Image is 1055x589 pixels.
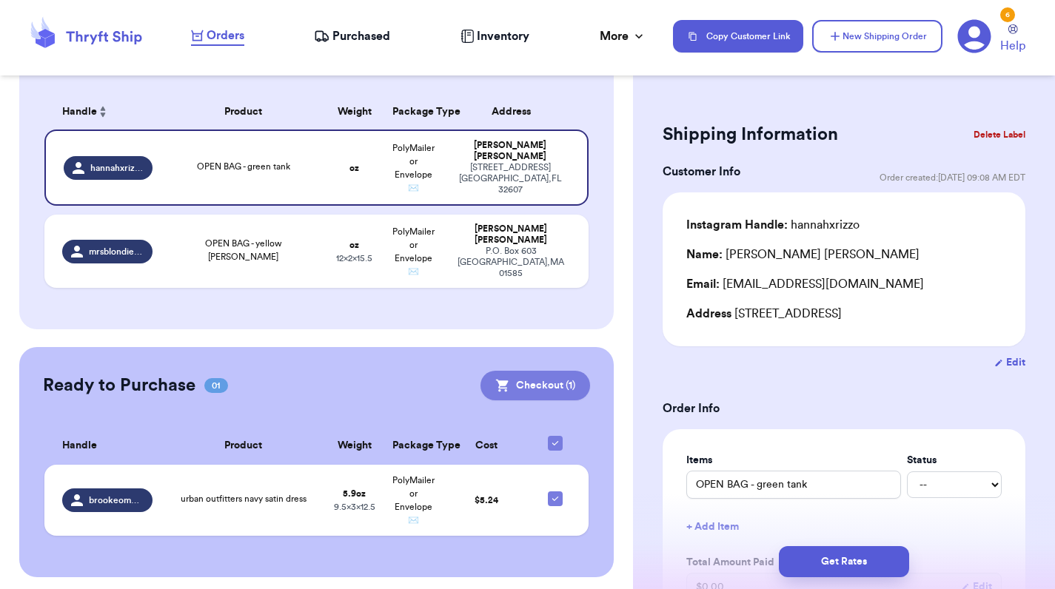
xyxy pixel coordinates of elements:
[325,94,384,129] th: Weight
[443,427,531,465] th: Cost
[452,162,570,195] div: [STREET_ADDRESS] [GEOGRAPHIC_DATA] , FL 32607
[686,275,1002,293] div: [EMAIL_ADDRESS][DOMAIN_NAME]
[1000,24,1025,55] a: Help
[343,489,366,498] strong: 5.9 oz
[686,305,1002,323] div: [STREET_ADDRESS]
[207,27,244,44] span: Orders
[968,118,1031,151] button: Delete Label
[480,371,590,400] button: Checkout (1)
[452,246,572,279] div: P.O. Box 603 [GEOGRAPHIC_DATA] , MA 01585
[673,20,803,53] button: Copy Customer Link
[686,278,720,290] span: Email:
[62,104,97,120] span: Handle
[994,355,1025,370] button: Edit
[349,164,359,172] strong: oz
[161,427,326,465] th: Product
[90,162,144,174] span: hannahxrizzo
[392,144,435,192] span: PolyMailer or Envelope ✉️
[957,19,991,53] a: 6
[89,246,144,258] span: mrsblondiemcneil
[204,378,228,393] span: 01
[1000,7,1015,22] div: 6
[907,453,1002,468] label: Status
[62,438,97,454] span: Handle
[663,123,838,147] h2: Shipping Information
[392,476,435,525] span: PolyMailer or Envelope ✉️
[349,240,359,249] strong: oz
[336,254,372,263] span: 12 x 2 x 15.5
[392,227,435,276] span: PolyMailer or Envelope ✉️
[384,94,442,129] th: Package Type
[779,546,909,577] button: Get Rates
[686,453,901,468] label: Items
[663,163,740,181] h3: Customer Info
[334,502,375,511] span: 9.5 x 3 x 12.5
[663,400,1025,417] h3: Order Info
[1000,37,1025,55] span: Help
[97,103,109,121] button: Sort ascending
[161,94,326,129] th: Product
[197,162,290,171] span: OPEN BAG - green tank
[443,94,589,129] th: Address
[880,172,1025,184] span: Order created: [DATE] 09:08 AM EDT
[452,223,572,246] div: [PERSON_NAME] [PERSON_NAME]
[332,27,390,45] span: Purchased
[314,27,390,45] a: Purchased
[384,427,442,465] th: Package Type
[460,27,529,45] a: Inventory
[686,219,788,231] span: Instagram Handle:
[812,20,942,53] button: New Shipping Order
[181,494,307,503] span: urban outfitters navy satin dress
[475,496,498,505] span: $ 5.24
[205,239,282,261] span: OPEN BAG - yellow [PERSON_NAME]
[477,27,529,45] span: Inventory
[680,511,1008,543] button: + Add Item
[43,374,195,397] h2: Ready to Purchase
[686,249,723,260] span: Name:
[686,246,920,263] div: [PERSON_NAME] [PERSON_NAME]
[191,27,244,46] a: Orders
[89,494,144,506] span: brookeomeara
[600,27,646,45] div: More
[452,140,570,162] div: [PERSON_NAME] [PERSON_NAME]
[686,308,731,320] span: Address
[325,427,384,465] th: Weight
[686,216,860,234] div: hannahxrizzo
